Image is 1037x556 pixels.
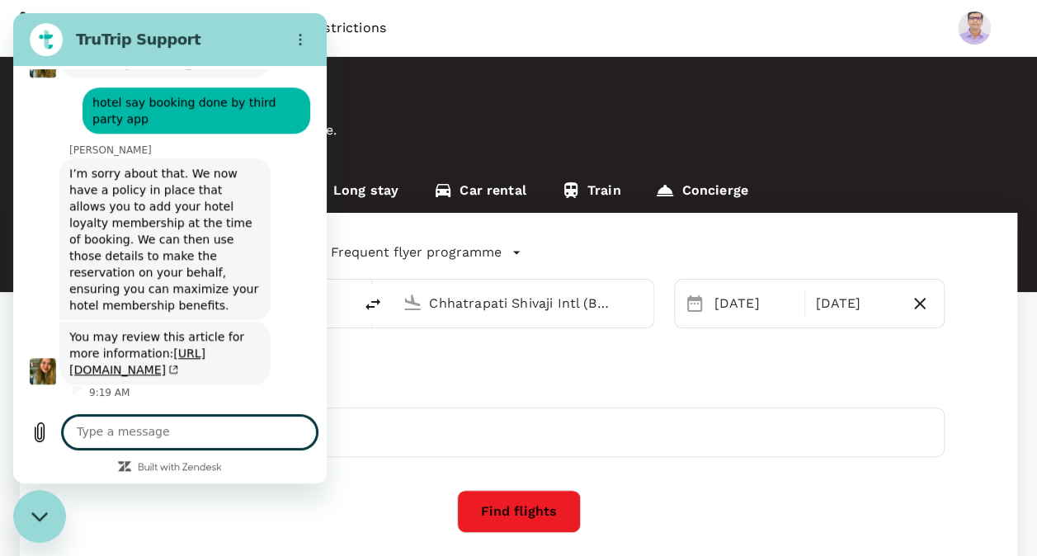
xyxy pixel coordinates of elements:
a: Train [544,173,639,213]
button: Frequent flyer programme [331,243,521,262]
div: You may review this article for more information: [49,309,254,371]
span: hotel say booking done by third party app [73,74,294,120]
span: I’m sorry about that. We now have a policy in place that allows you to add your hotel loyalty mem... [49,145,254,307]
a: Built with Zendesk: Visit the Zendesk website in a new tab [125,450,209,460]
h2: TruTrip Support [63,16,264,36]
iframe: Button to launch messaging window, conversation in progress [13,490,66,543]
button: Find flights [457,490,581,533]
input: Going to [429,290,618,316]
div: Travellers [92,381,945,401]
button: Options menu [271,10,304,43]
p: 9:19 AM [76,373,116,386]
div: [DATE] [708,287,802,320]
iframe: Messaging window [13,13,327,483]
a: Long stay [290,173,416,213]
button: Open [342,301,345,304]
p: Planning a business trip? Get started from here. [20,120,1017,140]
div: Welcome back , Rahul . [20,90,1017,120]
p: [PERSON_NAME] [56,130,310,144]
p: Frequent flyer programme [331,243,502,262]
a: Car rental [416,173,544,213]
button: Upload file [10,403,43,436]
div: [DATE] [808,287,903,320]
a: Concierge [638,173,765,213]
img: iNova Pharmaceuticals [20,10,96,46]
button: Open [642,301,645,304]
img: Rahul Deore [958,12,991,45]
button: delete [353,285,393,324]
svg: (opens in a new tab) [153,351,165,361]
